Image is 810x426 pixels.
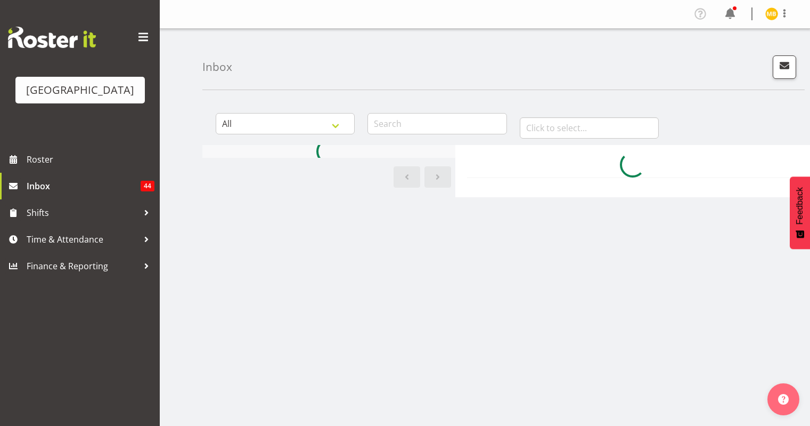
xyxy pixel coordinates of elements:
[27,258,138,274] span: Finance & Reporting
[26,82,134,98] div: [GEOGRAPHIC_DATA]
[27,151,154,167] span: Roster
[27,205,138,221] span: Shifts
[27,231,138,247] span: Time & Attendance
[202,61,232,73] h4: Inbox
[27,178,141,194] span: Inbox
[778,394,789,405] img: help-xxl-2.png
[424,166,451,188] a: Next page
[520,117,659,139] input: Click to select...
[8,27,96,48] img: Rosterit website logo
[790,176,810,249] button: Feedback - Show survey
[795,187,805,224] span: Feedback
[367,113,506,134] input: Search
[394,166,420,188] a: Previous page
[765,7,778,20] img: michelle-bradbury9520.jpg
[141,181,154,191] span: 44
